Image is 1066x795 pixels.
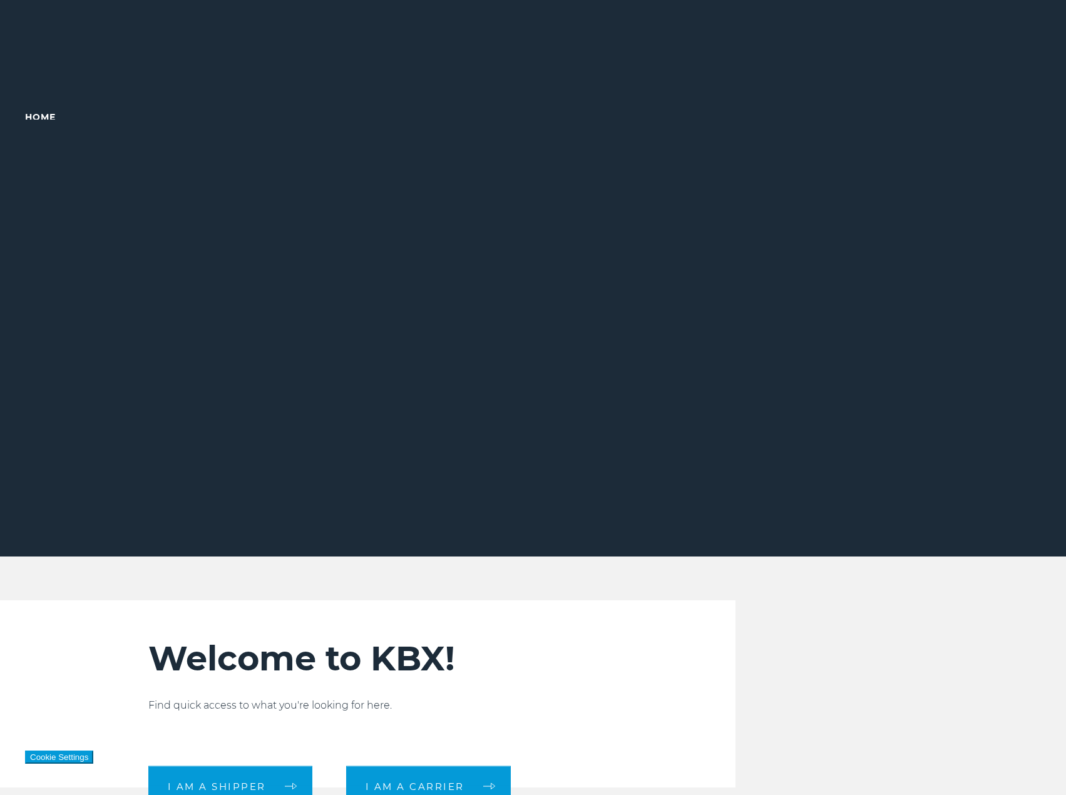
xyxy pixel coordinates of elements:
button: Cookie Settings [25,751,93,764]
span: I am a shipper [168,781,266,791]
h2: Welcome to KBX! [148,638,628,679]
a: Home [25,111,56,123]
p: Find quick access to what you're looking for here. [148,698,628,713]
span: I am a carrier [366,781,464,791]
